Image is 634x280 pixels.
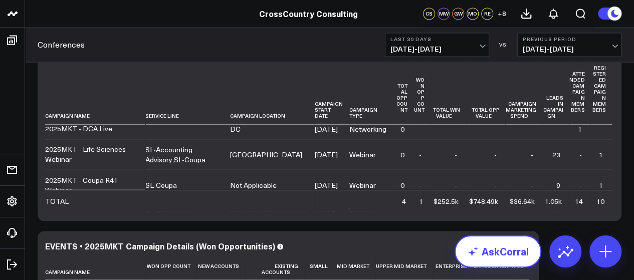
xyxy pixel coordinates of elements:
div: 1 [599,149,603,159]
th: Attended Campaign Members [569,60,590,124]
div: - [494,180,496,190]
div: - [418,124,421,134]
div: 2025MKT - DCA Live [45,124,112,134]
div: $36.64k [510,196,535,206]
th: Campaign Start Date [314,60,349,124]
div: MO [467,8,479,20]
th: Total Win Value [430,60,466,124]
th: Leads In Campaign [542,60,570,124]
th: Registered Campaign Members [590,60,612,124]
th: Enterprise [433,257,473,280]
th: Total Opp Count [396,60,413,124]
div: 23 [552,149,560,159]
div: 1 [599,180,603,190]
div: VS [494,42,512,48]
div: - [455,149,457,159]
th: Campaign Type [349,60,396,124]
div: [DATE] [314,180,337,190]
th: Existing Accounts [245,257,304,280]
div: - [579,180,581,190]
div: DC [230,124,241,134]
div: SL-Coupa [145,180,177,190]
div: - [418,180,421,190]
div: - [579,149,581,159]
div: 14 [575,196,583,206]
div: MW [438,8,450,20]
div: CS [423,8,435,20]
div: 1 [577,124,581,134]
div: - [455,180,457,190]
div: - [558,124,560,134]
div: 2025MKT - Life Sciences Webinar [45,144,136,164]
a: Conferences [38,39,85,50]
th: Campaign Marketing Spend [505,60,542,124]
div: - [531,124,533,134]
div: 10 [596,196,604,206]
div: 1 [418,196,422,206]
div: Webinar [349,180,376,190]
div: - [531,180,533,190]
th: Mid Market [334,257,375,280]
div: $748.49k [469,196,498,206]
div: - [455,124,457,134]
div: 0 [400,149,404,159]
div: Not Applicable [230,180,277,190]
span: + 8 [498,10,506,17]
th: Upper Mid Market [375,257,433,280]
div: - [531,149,533,159]
button: Last 30 Days[DATE]-[DATE] [385,33,489,57]
div: 4 [402,196,406,206]
th: Total Opp Value [466,60,506,124]
div: $252.5k [434,196,459,206]
div: RE [481,8,493,20]
th: Campaign Name [45,60,145,124]
div: [GEOGRAPHIC_DATA] [230,149,302,159]
th: Large Enterprise [473,257,529,280]
div: SL-Accounting Advisory;SL-Coupa [145,144,221,164]
th: Won Opp Count [413,60,431,124]
div: TOTAL [45,196,69,206]
div: 2025MKT - Coupa R41 Webinar [45,175,136,195]
div: - [494,124,496,134]
th: Campaign Name [45,257,145,280]
div: 0 [400,180,404,190]
th: Won Opp Count [145,257,196,280]
div: EVENTS • 2025MKT Campaign Details (Won Opportunities) [45,240,275,251]
div: Webinar [349,149,376,159]
div: - [418,149,421,159]
span: [DATE] - [DATE] [523,45,616,53]
b: Previous Period [523,36,616,42]
th: Small [304,257,334,280]
th: New Accounts [196,257,246,280]
th: Campaign Location [230,60,314,124]
div: [DATE] [314,124,337,134]
div: Networking [349,124,386,134]
span: [DATE] - [DATE] [390,45,484,53]
div: 0 [400,124,404,134]
div: - [494,149,496,159]
div: GW [452,8,464,20]
a: AskCorral [455,235,541,267]
b: Last 30 Days [390,36,484,42]
th: Service Line [145,60,230,124]
div: 1.05k [545,196,562,206]
a: CrossCountry Consulting [259,8,358,19]
button: Previous Period[DATE]-[DATE] [517,33,621,57]
div: - [600,124,603,134]
button: +8 [496,8,508,20]
div: - [145,124,148,134]
div: 9 [556,180,560,190]
div: [DATE] [314,149,337,159]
